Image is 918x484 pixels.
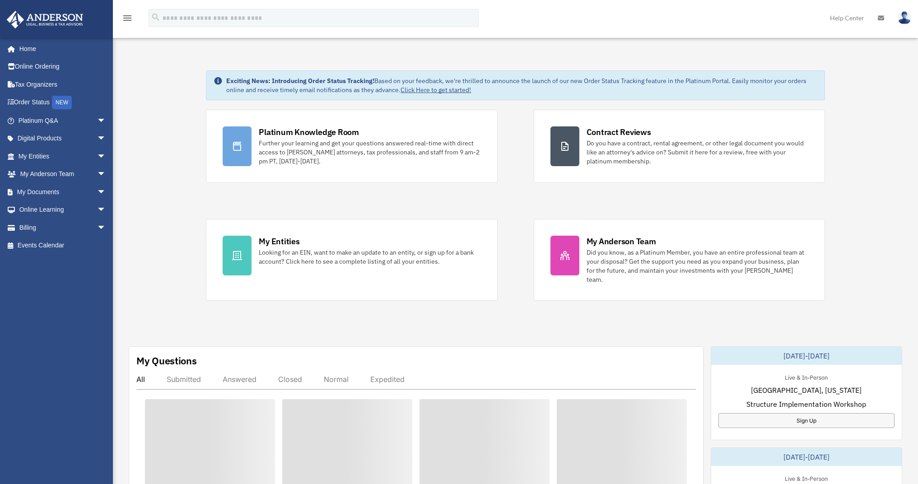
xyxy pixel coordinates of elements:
a: menu [122,16,133,23]
div: Answered [223,375,256,384]
a: Sign Up [718,413,895,428]
a: My Anderson Team Did you know, as a Platinum Member, you have an entire professional team at your... [534,219,825,301]
span: [GEOGRAPHIC_DATA], [US_STATE] [751,385,862,396]
a: Digital Productsarrow_drop_down [6,130,120,148]
div: Platinum Knowledge Room [259,126,359,138]
a: Events Calendar [6,237,120,255]
a: My Entities Looking for an EIN, want to make an update to an entity, or sign up for a bank accoun... [206,219,497,301]
img: Anderson Advisors Platinum Portal [4,11,86,28]
i: search [151,12,161,22]
span: arrow_drop_down [97,183,115,201]
strong: Exciting News: Introducing Order Status Tracking! [226,77,374,85]
a: Contract Reviews Do you have a contract, rental agreement, or other legal document you would like... [534,110,825,183]
div: Live & In-Person [778,473,835,483]
span: arrow_drop_down [97,219,115,237]
div: Expedited [370,375,405,384]
div: Submitted [167,375,201,384]
a: Home [6,40,115,58]
div: [DATE]-[DATE] [711,448,902,466]
div: All [136,375,145,384]
i: menu [122,13,133,23]
a: Online Ordering [6,58,120,76]
span: Structure Implementation Workshop [746,399,866,410]
a: My Entitiesarrow_drop_down [6,147,120,165]
a: Platinum Q&Aarrow_drop_down [6,112,120,130]
div: Normal [324,375,349,384]
a: Platinum Knowledge Room Further your learning and get your questions answered real-time with dire... [206,110,497,183]
a: Billingarrow_drop_down [6,219,120,237]
div: Further your learning and get your questions answered real-time with direct access to [PERSON_NAM... [259,139,480,166]
div: My Entities [259,236,299,247]
a: My Documentsarrow_drop_down [6,183,120,201]
span: arrow_drop_down [97,165,115,184]
div: Live & In-Person [778,372,835,382]
a: Online Learningarrow_drop_down [6,201,120,219]
div: My Anderson Team [587,236,656,247]
div: Looking for an EIN, want to make an update to an entity, or sign up for a bank account? Click her... [259,248,480,266]
div: Closed [278,375,302,384]
div: Contract Reviews [587,126,651,138]
a: Click Here to get started! [401,86,471,94]
div: Based on your feedback, we're thrilled to announce the launch of our new Order Status Tracking fe... [226,76,817,94]
span: arrow_drop_down [97,112,115,130]
div: Do you have a contract, rental agreement, or other legal document you would like an attorney's ad... [587,139,808,166]
a: Order StatusNEW [6,93,120,112]
div: NEW [52,96,72,109]
div: My Questions [136,354,197,368]
img: User Pic [898,11,911,24]
div: [DATE]-[DATE] [711,347,902,365]
div: Did you know, as a Platinum Member, you have an entire professional team at your disposal? Get th... [587,248,808,284]
a: My Anderson Teamarrow_drop_down [6,165,120,183]
span: arrow_drop_down [97,147,115,166]
span: arrow_drop_down [97,130,115,148]
a: Tax Organizers [6,75,120,93]
span: arrow_drop_down [97,201,115,219]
